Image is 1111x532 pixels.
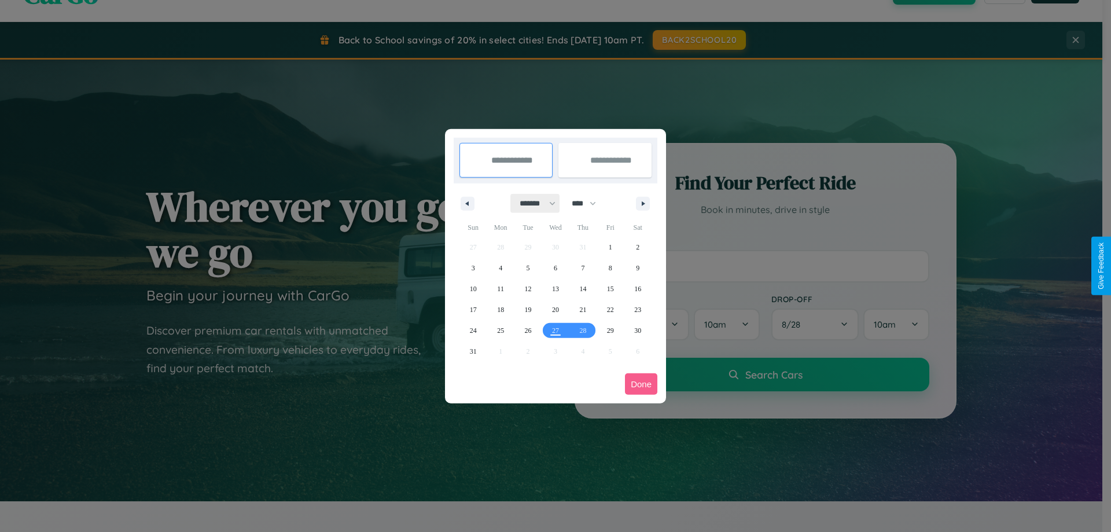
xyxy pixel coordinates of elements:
[607,299,614,320] span: 22
[542,218,569,237] span: Wed
[525,278,532,299] span: 12
[459,320,487,341] button: 24
[625,373,657,395] button: Done
[569,218,597,237] span: Thu
[624,237,652,258] button: 2
[487,299,514,320] button: 18
[552,299,559,320] span: 20
[569,258,597,278] button: 7
[514,278,542,299] button: 12
[542,299,569,320] button: 20
[1097,243,1105,289] div: Give Feedback
[569,278,597,299] button: 14
[581,258,584,278] span: 7
[527,258,530,278] span: 5
[459,258,487,278] button: 3
[470,341,477,362] span: 31
[597,218,624,237] span: Fri
[569,320,597,341] button: 28
[459,341,487,362] button: 31
[514,299,542,320] button: 19
[634,299,641,320] span: 23
[624,299,652,320] button: 23
[470,278,477,299] span: 10
[514,218,542,237] span: Tue
[579,278,586,299] span: 14
[634,278,641,299] span: 16
[609,258,612,278] span: 8
[597,258,624,278] button: 8
[525,299,532,320] span: 19
[499,258,502,278] span: 4
[470,320,477,341] span: 24
[597,320,624,341] button: 29
[552,278,559,299] span: 13
[459,218,487,237] span: Sun
[624,258,652,278] button: 9
[607,320,614,341] span: 29
[487,218,514,237] span: Mon
[487,320,514,341] button: 25
[634,320,641,341] span: 30
[542,258,569,278] button: 6
[624,320,652,341] button: 30
[514,320,542,341] button: 26
[542,278,569,299] button: 13
[624,278,652,299] button: 16
[459,278,487,299] button: 10
[487,258,514,278] button: 4
[607,278,614,299] span: 15
[597,278,624,299] button: 15
[459,299,487,320] button: 17
[514,258,542,278] button: 5
[525,320,532,341] span: 26
[542,320,569,341] button: 27
[597,299,624,320] button: 22
[552,320,559,341] span: 27
[636,258,639,278] span: 9
[636,237,639,258] span: 2
[554,258,557,278] span: 6
[487,278,514,299] button: 11
[497,320,504,341] span: 25
[470,299,477,320] span: 17
[597,237,624,258] button: 1
[579,320,586,341] span: 28
[624,218,652,237] span: Sat
[497,278,504,299] span: 11
[472,258,475,278] span: 3
[497,299,504,320] span: 18
[609,237,612,258] span: 1
[579,299,586,320] span: 21
[569,299,597,320] button: 21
